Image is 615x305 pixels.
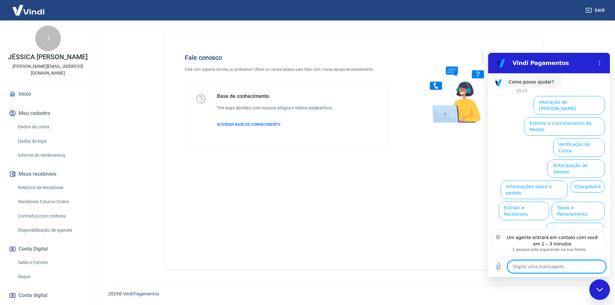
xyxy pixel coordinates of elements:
button: Sair [584,4,607,16]
a: Conta digital [8,288,88,302]
p: Está com alguma dúvida ou problema? Utilize os canais abaixo para falar com nossa equipe de atend... [185,67,388,72]
p: JÉSSICA [PERSON_NAME] [8,54,88,60]
a: Recebíveis Futuros Online [15,195,88,208]
img: Vindi [8,0,49,20]
span: Conta digital [19,291,47,300]
p: 2025 © [108,291,600,297]
button: Meu cadastro [8,106,88,120]
iframe: Janela de mensagens [488,53,610,277]
iframe: Botão para abrir a janela de mensagens, conversa em andamento [589,279,610,300]
a: Informe de rendimentos [15,149,88,162]
a: Vindi Pagamentos [123,291,159,296]
a: ACESSAR BASE DE CONHECIMENTO [217,122,333,127]
a: Dados de login [15,135,88,148]
a: Saque [15,270,88,283]
a: Dados da conta [15,120,88,133]
h5: Base de conhecimento [217,93,333,100]
a: Saldo e Extrato [15,256,88,269]
h6: Tire suas dúvidas com nossos artigos e vídeos explicativos. [217,105,333,111]
a: Relatório de Recebíveis [15,181,88,194]
img: Fale conosco [417,44,514,129]
button: Meus recebíveis [8,167,88,181]
h4: Fale conosco [185,54,388,61]
a: Início [8,87,88,101]
div: J [35,26,61,51]
a: Disponibilização de agenda [15,224,88,237]
span: ACESSAR BASE DE CONHECIMENTO [217,122,280,127]
a: Contratos com credores [15,210,88,223]
button: Conta Digital [8,242,88,256]
p: [PERSON_NAME][EMAIL_ADDRESS][DOMAIN_NAME] [5,63,91,76]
